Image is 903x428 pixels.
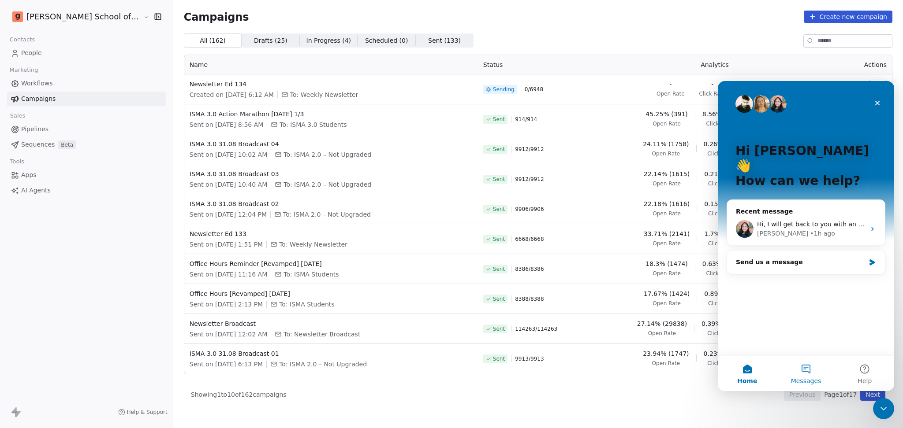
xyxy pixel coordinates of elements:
span: 18.3% (1474) [646,259,687,268]
span: 33.71% (2141) [644,229,690,238]
span: 1.7% (108) [704,229,739,238]
span: 24.11% (1758) [643,140,689,148]
span: Newsletter Broadcast [190,319,473,328]
span: Tools [6,155,28,168]
span: 0 / 6948 [525,86,543,93]
span: Sent on [DATE] 8:56 AM [190,120,264,129]
span: Sent on [DATE] 10:02 AM [190,150,267,159]
span: Sent [493,295,505,303]
span: 17.67% (1424) [644,289,690,298]
span: Help [140,297,154,303]
span: 8386 / 8386 [515,266,544,273]
span: Sent on [DATE] 1:51 PM [190,240,263,249]
span: Home [19,297,39,303]
span: Showing 1 to 10 of 162 campaigns [191,390,287,399]
span: Open Rate [653,240,681,247]
span: To: ISMA Students [284,270,339,279]
div: Send us a message [18,177,147,186]
span: Newsletter Ed 134 [190,80,473,89]
span: 0.39% (433) [702,319,740,328]
span: Sales [6,109,29,122]
span: Open Rate [648,330,676,337]
span: Open Rate [653,300,681,307]
span: To: ISMA Students [279,300,334,309]
span: 9912 / 9912 [515,146,544,153]
span: Click Rate [707,360,734,367]
span: Sent [493,146,505,153]
span: Click Rate [699,90,726,97]
span: To: ISMA 2.0 – Not Upgraded [284,150,371,159]
span: Workflows [21,79,53,88]
span: Click Rate [708,180,735,187]
span: 0.21% (15) [704,170,739,178]
button: Messages [59,275,117,310]
span: Sent [493,236,505,243]
span: Sent [493,325,505,332]
span: Click Rate [707,150,734,157]
button: Help [118,275,176,310]
div: Send us a message [9,169,168,193]
span: 8.56% (74) [702,110,737,118]
a: Apps [7,168,166,182]
th: Name [184,55,478,74]
span: Sent [493,206,505,213]
span: Contacts [6,33,39,46]
span: Scheduled ( 0 ) [365,36,408,45]
span: Open Rate [653,270,681,277]
span: 114263 / 114263 [515,325,557,332]
a: AI Agents [7,183,166,198]
span: Created on [DATE] 6:12 AM [190,90,274,99]
span: Campaigns [21,94,56,103]
th: Status [478,55,588,74]
th: Analytics [588,55,842,74]
span: To: ISMA 2.0 – Not Upgraded [279,360,367,369]
span: 8388 / 8388 [515,295,544,303]
img: Goela%20School%20Logos%20(4).png [12,11,23,22]
span: Hi, I will get back to you with an update on it. [39,140,180,147]
iframe: To enrich screen reader interactions, please activate Accessibility in Grammarly extension settings [718,81,894,391]
button: Next [860,388,885,401]
span: To: Newsletter Broadcast [284,330,360,339]
span: 0.89% (72) [704,289,739,298]
span: AI Agents [21,186,51,195]
span: 9912 / 9912 [515,176,544,183]
span: ISMA 3.0 31.08 Broadcast 04 [190,140,473,148]
span: Office Hours Reminder [Revamped] [DATE] [190,259,473,268]
span: Click Rate [706,120,733,127]
span: In Progress ( 4 ) [306,36,351,45]
a: Campaigns [7,92,166,106]
span: 22.18% (1616) [644,199,690,208]
span: Sent [493,116,505,123]
span: 9913 / 9913 [515,355,544,362]
span: Sending [493,86,515,93]
a: Pipelines [7,122,166,137]
span: ISMA 3.0 31.08 Broadcast 01 [190,349,473,358]
span: 914 / 914 [515,116,537,123]
span: Sent on [DATE] 2:13 PM [190,300,263,309]
span: Click Rate [708,240,735,247]
span: Open Rate [652,150,680,157]
button: Previous [784,388,821,401]
span: Sent on [DATE] 11:16 AM [190,270,267,279]
span: People [21,48,42,58]
span: 0.23% (17) [704,349,738,358]
span: Apps [21,170,37,180]
span: - [711,80,713,89]
span: Click Rate [708,210,735,217]
span: Messages [73,297,104,303]
span: To: ISMA 2.0 – Not Upgraded [283,210,371,219]
span: To: ISMA 3.0 Students [280,120,347,129]
th: Actions [841,55,892,74]
span: - [755,80,757,89]
span: 0.26% (19) [704,140,738,148]
span: Open Rate [653,180,681,187]
a: People [7,46,166,60]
